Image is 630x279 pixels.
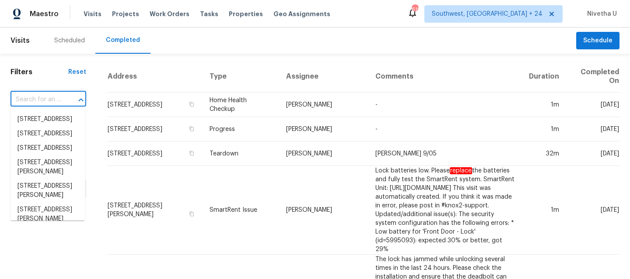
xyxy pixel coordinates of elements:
[10,112,85,127] li: [STREET_ADDRESS]
[150,10,189,18] span: Work Orders
[10,141,85,155] li: [STREET_ADDRESS]
[584,10,617,18] span: Nivetha U
[10,93,62,107] input: Search for an address...
[279,93,368,117] td: [PERSON_NAME]
[203,166,279,255] td: SmartRent Issue
[203,141,279,166] td: Teardown
[107,141,203,166] td: [STREET_ADDRESS]
[188,210,196,218] button: Copy Address
[188,149,196,157] button: Copy Address
[522,117,566,141] td: 1m
[566,61,619,93] th: Completed On
[54,36,85,45] div: Scheduled
[412,5,418,14] div: 619
[68,68,86,76] div: Reset
[106,36,140,45] div: Completed
[188,100,196,108] button: Copy Address
[10,179,85,203] li: [STREET_ADDRESS][PERSON_NAME]
[203,61,279,93] th: Type
[450,167,472,174] em: replace
[576,32,619,50] button: Schedule
[583,35,612,46] span: Schedule
[279,61,368,93] th: Assignee
[522,141,566,166] td: 32m
[279,117,368,141] td: [PERSON_NAME]
[229,10,263,18] span: Properties
[203,93,279,117] td: Home Health Checkup
[10,203,85,226] li: [STREET_ADDRESS][PERSON_NAME]
[10,155,85,179] li: [STREET_ADDRESS][PERSON_NAME]
[432,10,542,18] span: Southwest, [GEOGRAPHIC_DATA] + 24
[522,166,566,255] td: 1m
[566,166,619,255] td: [DATE]
[279,141,368,166] td: [PERSON_NAME]
[203,117,279,141] td: Progress
[107,166,203,255] td: [STREET_ADDRESS][PERSON_NAME]
[112,10,139,18] span: Projects
[566,93,619,117] td: [DATE]
[368,141,522,166] td: [PERSON_NAME] 9/05
[522,93,566,117] td: 1m
[522,61,566,93] th: Duration
[368,166,522,255] td: Lock batteries low. Please the batteries and fully test the SmartRent system. SmartRent Unit: [UR...
[368,93,522,117] td: -
[10,68,68,76] h1: Filters
[368,61,522,93] th: Comments
[10,31,30,50] span: Visits
[368,117,522,141] td: -
[107,93,203,117] td: [STREET_ADDRESS]
[566,117,619,141] td: [DATE]
[200,11,218,17] span: Tasks
[273,10,330,18] span: Geo Assignments
[75,94,87,106] button: Close
[188,125,196,133] button: Copy Address
[279,166,368,255] td: [PERSON_NAME]
[566,141,619,166] td: [DATE]
[30,10,59,18] span: Maestro
[107,61,203,93] th: Address
[107,117,203,141] td: [STREET_ADDRESS]
[10,127,85,141] li: [STREET_ADDRESS]
[84,10,101,18] span: Visits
